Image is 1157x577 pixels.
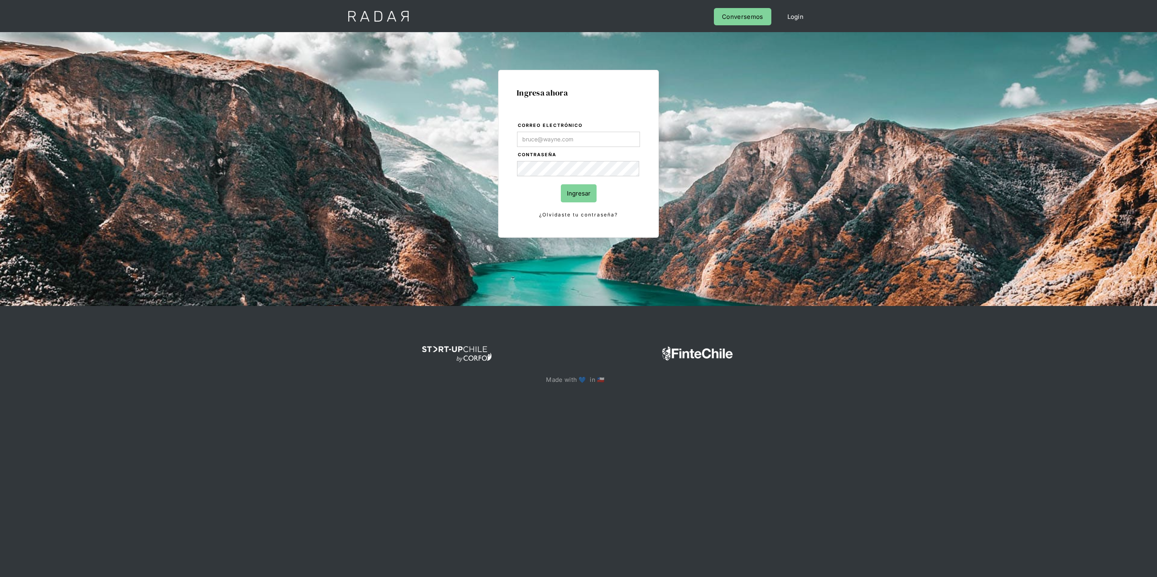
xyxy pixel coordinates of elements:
[517,88,640,97] h1: Ingresa ahora
[779,8,812,25] a: Login
[546,374,611,385] p: Made with 💙 in 🇨🇱
[714,8,771,25] a: Conversemos
[518,122,640,130] label: Correo electrónico
[518,151,640,159] label: Contraseña
[517,132,640,147] input: bruce@wayne.com
[517,121,640,219] form: Login Form
[561,184,597,202] input: Ingresar
[517,210,640,219] a: ¿Olvidaste tu contraseña?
